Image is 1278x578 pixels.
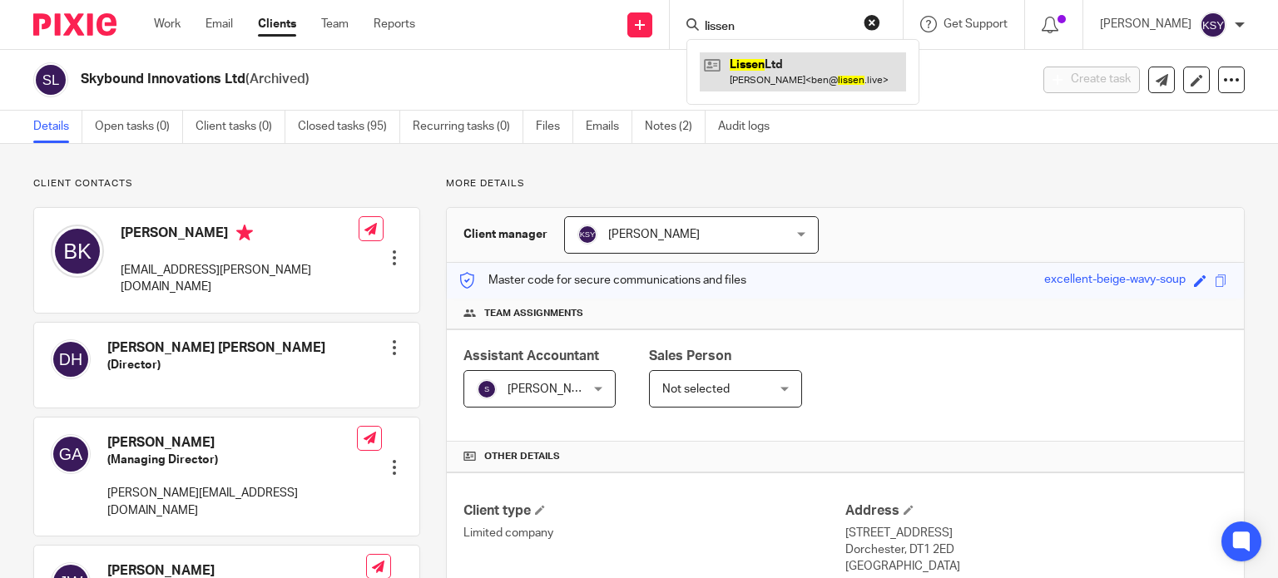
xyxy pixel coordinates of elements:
[845,525,1227,541] p: [STREET_ADDRESS]
[51,434,91,474] img: svg%3E
[662,383,730,395] span: Not selected
[258,16,296,32] a: Clients
[298,111,400,143] a: Closed tasks (95)
[536,111,573,143] a: Files
[1100,16,1191,32] p: [PERSON_NAME]
[206,16,233,32] a: Email
[508,383,609,395] span: [PERSON_NAME] S
[459,272,746,289] p: Master code for secure communications and files
[845,541,1227,558] p: Dorchester, DT1 2ED
[33,62,68,97] img: svg%3E
[718,111,782,143] a: Audit logs
[845,558,1227,575] p: [GEOGRAPHIC_DATA]
[577,225,597,245] img: svg%3E
[154,16,181,32] a: Work
[33,111,82,143] a: Details
[245,72,310,86] span: (Archived)
[703,20,853,35] input: Search
[51,225,104,278] img: svg%3E
[1043,67,1140,93] button: Create task
[33,177,420,190] p: Client contacts
[463,226,547,243] h3: Client manager
[649,349,731,363] span: Sales Person
[121,225,359,245] h4: [PERSON_NAME]
[484,307,583,320] span: Team assignments
[95,111,183,143] a: Open tasks (0)
[608,229,700,240] span: [PERSON_NAME]
[463,525,845,541] p: Limited company
[1200,12,1226,38] img: svg%3E
[463,349,599,363] span: Assistant Accountant
[864,14,880,31] button: Clear
[374,16,415,32] a: Reports
[845,502,1227,520] h4: Address
[944,18,1008,30] span: Get Support
[121,262,359,296] p: [EMAIL_ADDRESS][PERSON_NAME][DOMAIN_NAME]
[477,379,497,399] img: svg%3E
[484,450,560,463] span: Other details
[107,434,357,452] h4: [PERSON_NAME]
[1044,271,1186,290] div: excellent-beige-wavy-soup
[107,452,357,468] h5: (Managing Director)
[33,13,116,36] img: Pixie
[446,177,1245,190] p: More details
[463,502,845,520] h4: Client type
[51,339,91,379] img: svg%3E
[413,111,523,143] a: Recurring tasks (0)
[236,225,253,241] i: Primary
[107,485,357,519] p: [PERSON_NAME][EMAIL_ADDRESS][DOMAIN_NAME]
[81,71,831,88] h2: Skybound Innovations Ltd
[586,111,632,143] a: Emails
[321,16,349,32] a: Team
[645,111,706,143] a: Notes (2)
[107,357,325,373] h5: (Director)
[196,111,285,143] a: Client tasks (0)
[107,339,325,357] h4: [PERSON_NAME] [PERSON_NAME]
